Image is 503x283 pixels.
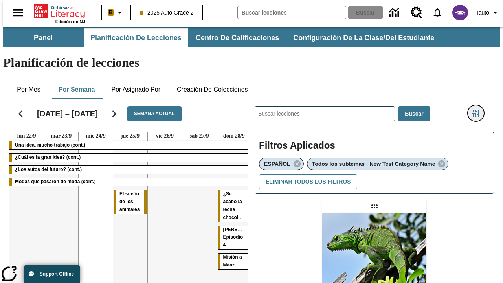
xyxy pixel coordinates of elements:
a: 26 de septiembre de 2025 [154,132,176,140]
span: 2025 Auto Grade 2 [140,9,194,17]
span: Todos los subtemas : New Test Category Name [312,161,435,167]
div: Modas que pasaron de moda (cont.) [9,178,251,186]
h2: [DATE] – [DATE] [37,109,98,118]
span: Elena Menope: Episodio 4 [223,227,264,248]
a: 27 de septiembre de 2025 [188,132,211,140]
img: avatar image [452,5,468,20]
a: 23 de septiembre de 2025 [49,132,73,140]
div: ¿Cuál es la gran idea? (cont.) [9,154,251,162]
button: Centro de calificaciones [189,28,285,47]
a: Portada [34,4,85,19]
div: El sueño de los animales [114,190,147,214]
button: Creación de colecciones [171,80,254,99]
a: Centro de recursos, Se abrirá en una pestaña nueva. [406,2,427,23]
span: Una idea, mucho trabajo (cont.) [15,142,85,148]
button: Eliminar todos los filtros [259,174,357,189]
span: Centro de calificaciones [196,33,279,42]
span: El sueño de los animales [119,191,140,212]
span: Configuración de la clase/del estudiante [293,33,434,42]
div: ¿Se acabó la leche chocolateada? [218,190,250,222]
div: Subbarra de navegación [3,27,500,47]
h2: Filtros Aplicados [259,136,490,155]
input: Buscar campo [238,6,346,19]
button: Buscar [398,106,430,121]
span: ESPAÑOL [264,161,290,167]
a: Centro de información [384,2,406,24]
span: Planificación de lecciones [90,33,182,42]
button: Menú lateral de filtros [468,105,484,121]
a: 25 de septiembre de 2025 [119,132,141,140]
input: Buscar lecciones [255,107,395,121]
span: Support Offline [40,271,74,277]
span: ¿Los autos del futuro? (cont.) [15,167,82,172]
button: Configuración de la clase/del estudiante [287,28,441,47]
span: ¿Se acabó la leche chocolateada? [223,191,256,220]
button: Regresar [11,104,31,124]
div: Lección arrastrable: Lluvia de iguanas [368,200,381,213]
button: Por mes [9,80,48,99]
button: Panel [4,28,83,47]
div: Filtros Aplicados [255,132,494,194]
button: Boost El color de la clase es anaranjado claro. Cambiar el color de la clase. [105,6,128,20]
div: Eliminar Todos los subtemas : New Test Category Name el ítem seleccionado del filtro [307,158,449,170]
span: ¿Cuál es la gran idea? (cont.) [15,154,81,160]
div: Portada [34,3,85,24]
div: Una idea, mucho trabajo (cont.) [9,141,251,149]
a: Notificaciones [427,2,448,23]
a: 28 de septiembre de 2025 [222,132,246,140]
button: Support Offline [24,265,80,283]
div: Elena Menope: Episodio 4 [218,226,250,250]
a: 22 de septiembre de 2025 [16,132,38,140]
h1: Planificación de lecciones [3,55,500,70]
button: Por semana [52,80,101,99]
span: Tauto [476,9,489,17]
span: B [109,7,113,17]
span: Modas que pasaron de moda (cont.) [15,179,95,184]
div: Eliminar ESPAÑOL el ítem seleccionado del filtro [259,158,304,170]
button: Perfil/Configuración [473,6,503,20]
button: Seguir [104,104,124,124]
button: Escoja un nuevo avatar [448,2,473,23]
button: Planificación de lecciones [84,28,188,47]
button: Abrir el menú lateral [6,1,29,24]
a: 24 de septiembre de 2025 [84,132,107,140]
div: ¿Los autos del futuro? (cont.) [9,166,251,174]
div: Subbarra de navegación [3,28,441,47]
button: Por asignado por [105,80,167,99]
span: Edición de NJ [55,19,85,24]
button: Semana actual [127,106,182,121]
div: Misión a Máaz [218,254,250,269]
span: Panel [34,33,53,42]
span: Misión a Máaz [223,254,242,268]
